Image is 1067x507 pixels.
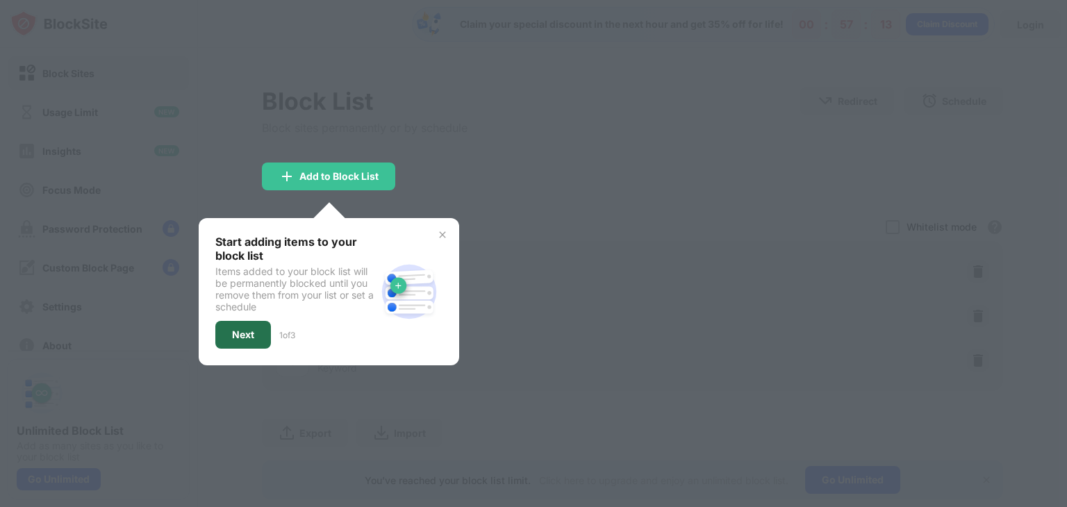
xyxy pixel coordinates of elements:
[279,330,295,340] div: 1 of 3
[376,258,442,325] img: block-site.svg
[232,329,254,340] div: Next
[215,265,376,313] div: Items added to your block list will be permanently blocked until you remove them from your list o...
[299,171,379,182] div: Add to Block List
[437,229,448,240] img: x-button.svg
[215,235,376,263] div: Start adding items to your block list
